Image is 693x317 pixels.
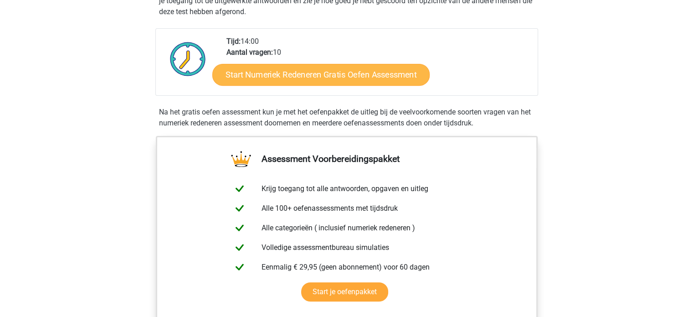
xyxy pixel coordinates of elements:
img: Klok [165,36,211,82]
a: Start Numeriek Redeneren Gratis Oefen Assessment [212,63,430,85]
b: Aantal vragen: [226,48,273,57]
a: Start je oefenpakket [301,282,388,301]
b: Tijd: [226,37,241,46]
div: 14:00 10 [220,36,537,95]
div: Na het gratis oefen assessment kun je met het oefenpakket de uitleg bij de veelvoorkomende soorte... [155,107,538,129]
